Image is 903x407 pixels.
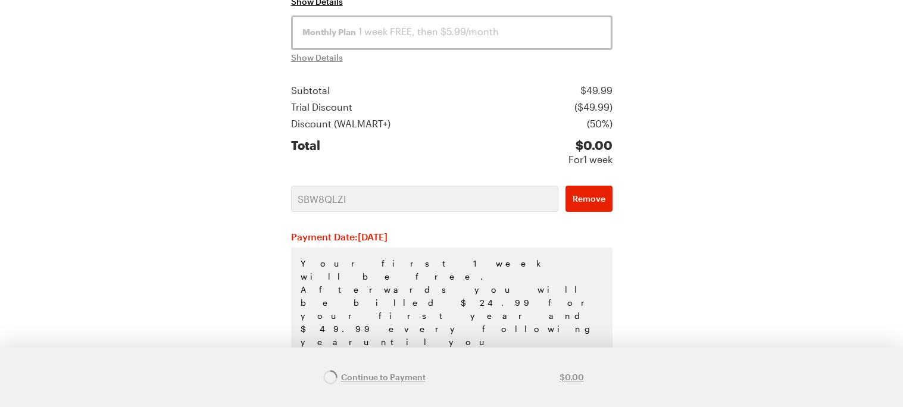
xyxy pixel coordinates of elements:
[291,83,613,167] section: Price summary
[587,117,613,131] div: ( 50% )
[291,117,390,131] div: Discount ( WALMART+ )
[291,231,613,243] h2: Payment Date: [DATE]
[573,193,605,205] span: Remove
[291,138,320,167] div: Total
[580,83,613,98] div: $ 49.99
[291,52,343,64] span: Show Details
[302,24,601,39] div: 1 week FREE, then $5.99/month
[291,15,613,50] button: Monthly Plan 1 week FREE, then $5.99/month
[568,138,613,152] div: $ 0.00
[291,83,330,98] div: Subtotal
[574,100,613,114] div: ($ 49.99 )
[568,152,613,167] div: For 1 week
[302,26,356,38] span: Monthly Plan
[291,100,352,114] div: Trial Discount
[565,186,613,212] button: Remove
[291,186,558,212] input: Promo Code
